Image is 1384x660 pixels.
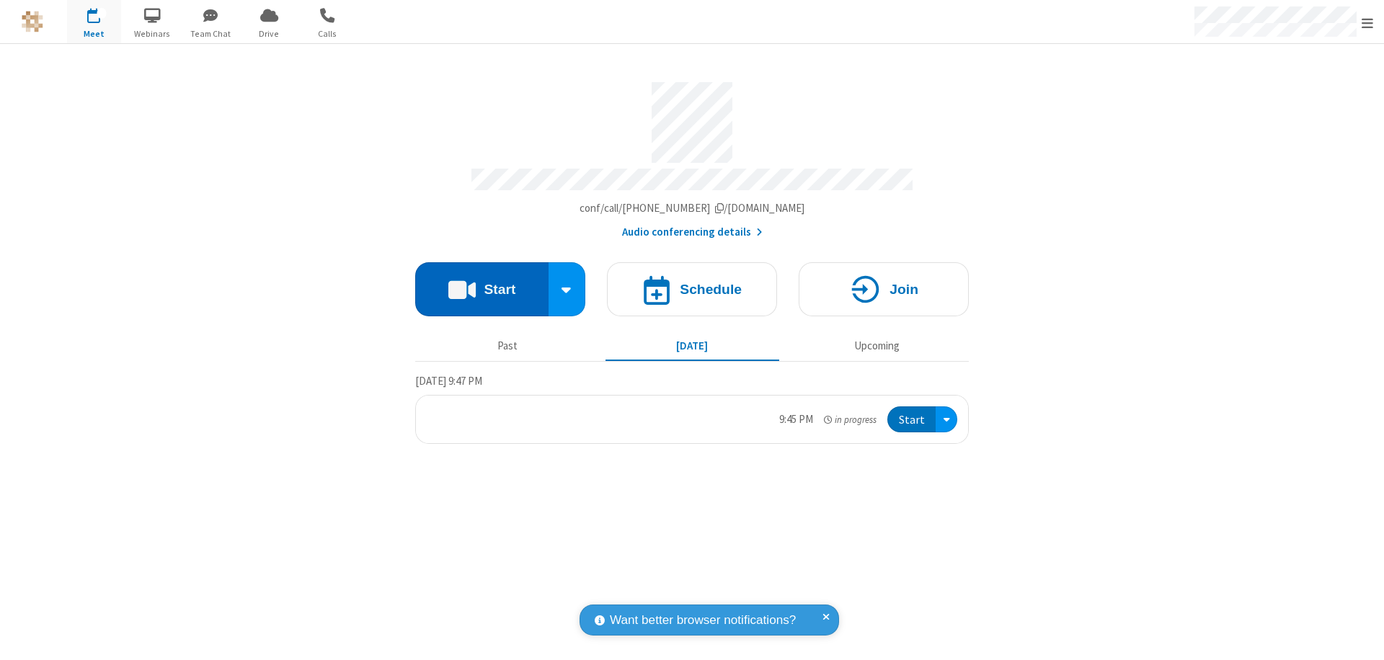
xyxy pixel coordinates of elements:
[415,374,482,388] span: [DATE] 9:47 PM
[790,332,964,360] button: Upcoming
[415,262,549,316] button: Start
[824,413,877,427] em: in progress
[580,200,805,217] button: Copy my meeting room linkCopy my meeting room link
[242,27,296,40] span: Drive
[622,224,763,241] button: Audio conferencing details
[890,282,918,296] h4: Join
[887,406,936,433] button: Start
[607,262,777,316] button: Schedule
[301,27,355,40] span: Calls
[549,262,586,316] div: Start conference options
[22,11,43,32] img: QA Selenium DO NOT DELETE OR CHANGE
[580,201,805,215] span: Copy my meeting room link
[799,262,969,316] button: Join
[680,282,742,296] h4: Schedule
[97,8,107,19] div: 1
[484,282,515,296] h4: Start
[421,332,595,360] button: Past
[415,71,969,241] section: Account details
[779,411,813,428] div: 9:45 PM
[605,332,779,360] button: [DATE]
[610,611,796,630] span: Want better browser notifications?
[415,373,969,445] section: Today's Meetings
[125,27,179,40] span: Webinars
[67,27,121,40] span: Meet
[936,406,957,433] div: Open menu
[184,27,238,40] span: Team Chat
